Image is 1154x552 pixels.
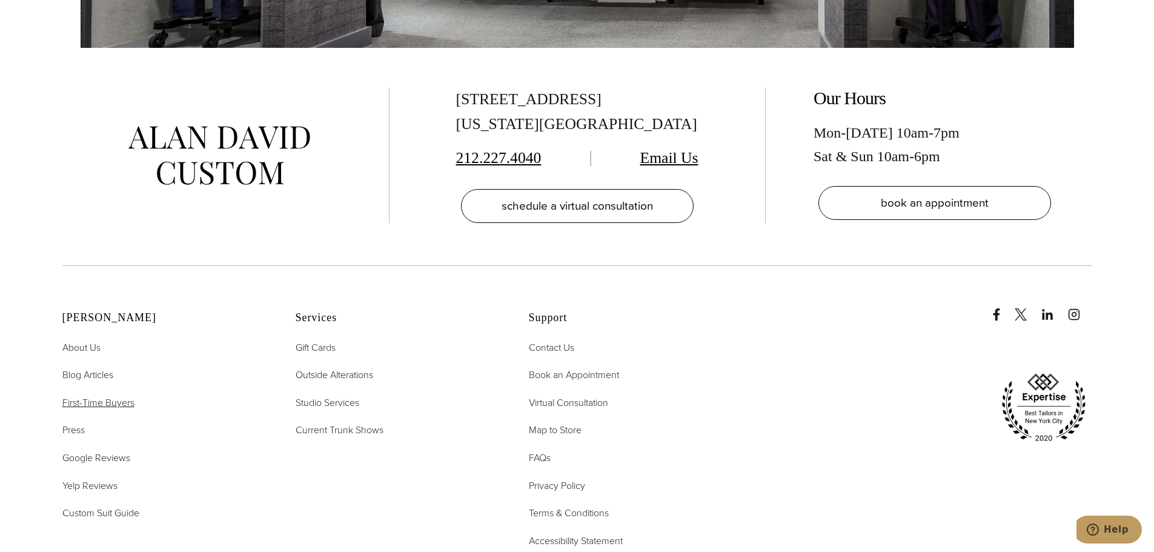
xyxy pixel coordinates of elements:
span: Contact Us [529,341,574,354]
span: Accessibility Statement [529,534,623,548]
iframe: Opens a widget where you can chat to one of our agents [1076,516,1142,546]
span: Studio Services [296,396,359,410]
a: linkedin [1041,296,1066,321]
span: schedule a virtual consultation [502,197,653,214]
a: 212.227.4040 [456,149,542,167]
h2: Support [529,311,732,325]
div: Mon-[DATE] 10am-7pm Sat & Sun 10am-6pm [814,121,1056,168]
span: Google Reviews [62,451,130,465]
span: Map to Store [529,423,582,437]
a: Gift Cards [296,340,336,356]
a: First-Time Buyers [62,395,134,411]
a: Contact Us [529,340,574,356]
span: About Us [62,341,101,354]
nav: Support Footer Nav [529,340,732,549]
a: Accessibility Statement [529,533,623,549]
a: Email Us [640,149,698,167]
span: FAQs [529,451,551,465]
a: Book an Appointment [529,367,619,383]
a: Google Reviews [62,450,130,466]
span: Privacy Policy [529,479,585,493]
a: x/twitter [1015,296,1039,321]
span: Virtual Consultation [529,396,608,410]
a: Privacy Policy [529,478,585,494]
a: Outside Alterations [296,367,373,383]
a: book an appointment [818,186,1051,220]
h2: Our Hours [814,87,1056,109]
div: [STREET_ADDRESS] [US_STATE][GEOGRAPHIC_DATA] [456,87,698,137]
nav: Services Footer Nav [296,340,499,438]
a: About Us [62,340,101,356]
a: Facebook [990,296,1012,321]
span: Terms & Conditions [529,506,609,520]
nav: Alan David Footer Nav [62,340,265,521]
span: Press [62,423,85,437]
img: expertise, best tailors in new york city 2020 [995,369,1092,447]
a: instagram [1068,296,1092,321]
a: Custom Suit Guide [62,505,139,521]
span: book an appointment [881,194,989,211]
span: Custom Suit Guide [62,506,139,520]
a: Current Trunk Shows [296,422,383,438]
span: Blog Articles [62,368,113,382]
a: FAQs [529,450,551,466]
a: Blog Articles [62,367,113,383]
a: schedule a virtual consultation [461,189,694,223]
img: alan david custom [128,126,310,185]
a: Yelp Reviews [62,478,118,494]
a: Virtual Consultation [529,395,608,411]
a: Terms & Conditions [529,505,609,521]
a: Studio Services [296,395,359,411]
span: Book an Appointment [529,368,619,382]
a: Press [62,422,85,438]
span: First-Time Buyers [62,396,134,410]
h2: Services [296,311,499,325]
span: Outside Alterations [296,368,373,382]
span: Yelp Reviews [62,479,118,493]
span: Current Trunk Shows [296,423,383,437]
a: Map to Store [529,422,582,438]
span: Gift Cards [296,341,336,354]
h2: [PERSON_NAME] [62,311,265,325]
